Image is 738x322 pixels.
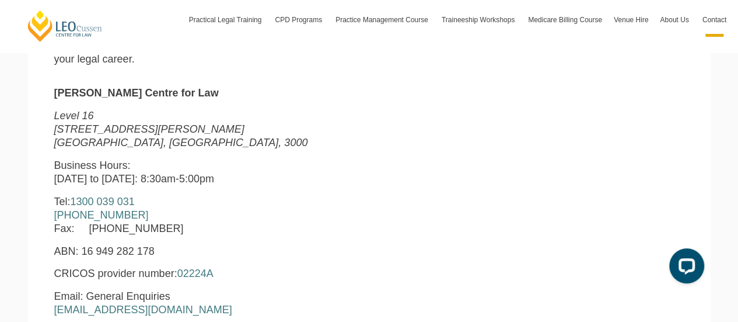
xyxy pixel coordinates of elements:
[54,137,308,148] em: [GEOGRAPHIC_DATA], [GEOGRAPHIC_DATA], 3000
[436,3,522,37] a: Traineeship Workshops
[54,245,414,258] p: ABN: 16 949 282 178
[177,268,214,279] a: 02224A
[269,3,330,37] a: CPD Programs
[654,3,696,37] a: About Us
[522,3,608,37] a: Medicare Billing Course
[54,110,94,122] em: Level 16
[608,3,654,37] a: Venue Hire
[71,196,135,207] a: 1300 039 031
[54,209,149,221] a: [PHONE_NUMBER]
[54,159,414,186] p: Business Hours: [DATE] to [DATE]: 8:30am-5:00pm
[54,290,414,317] p: Email: General Enquiries
[330,3,436,37] a: Practice Management Course
[54,195,414,236] p: Tel: Fax: [PHONE_NUMBER]
[183,3,270,37] a: Practical Legal Training
[26,9,104,43] a: [PERSON_NAME] Centre for Law
[697,3,732,37] a: Contact
[54,267,414,281] p: CRICOS provider number:
[54,123,244,135] em: [STREET_ADDRESS][PERSON_NAME]
[54,87,219,99] strong: [PERSON_NAME] Centre for Law
[660,244,709,293] iframe: LiveChat chat widget
[54,304,232,316] a: [EMAIL_ADDRESS][DOMAIN_NAME]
